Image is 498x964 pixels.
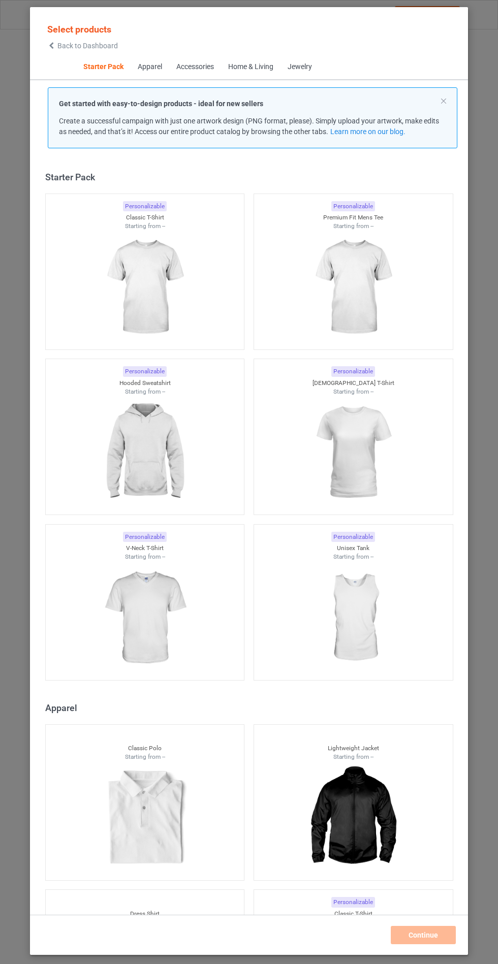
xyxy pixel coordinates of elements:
div: Starting from -- [254,753,453,761]
span: Create a successful campaign with just one artwork design (PNG format, please). Simply upload you... [59,117,439,136]
img: regular.jpg [99,561,190,675]
div: Classic T-Shirt [46,213,244,222]
div: Starting from -- [254,388,453,396]
img: regular.jpg [307,231,398,344]
a: Learn more on our blog. [330,127,405,136]
div: Unisex Tank [254,544,453,553]
div: Personalizable [123,201,167,212]
img: regular.jpg [99,396,190,509]
div: Hooded Sweatshirt [46,379,244,388]
div: Starter Pack [45,171,458,183]
div: Apparel [45,702,458,714]
div: V-Neck T-Shirt [46,544,244,553]
img: regular.jpg [307,396,398,509]
span: Select products [47,24,111,35]
div: Personalizable [331,366,375,377]
span: Back to Dashboard [57,42,118,50]
div: Personalizable [331,201,375,212]
div: Personalizable [331,532,375,542]
strong: Get started with easy-to-design products - ideal for new sellers [59,100,263,108]
div: Lightweight Jacket [254,744,453,753]
img: regular.jpg [99,761,190,875]
img: regular.jpg [307,561,398,675]
div: Classic Polo [46,744,244,753]
div: Starting from -- [254,553,453,561]
div: Personalizable [123,366,167,377]
div: Dress Shirt [46,910,244,918]
div: Apparel [137,62,162,72]
div: Starting from -- [254,222,453,231]
div: [DEMOGRAPHIC_DATA] T-Shirt [254,379,453,388]
div: Accessories [176,62,213,72]
div: Starting from -- [46,222,244,231]
span: Starter Pack [76,55,130,79]
img: regular.jpg [99,231,190,344]
img: regular.jpg [307,761,398,875]
div: Personalizable [331,897,375,908]
div: Personalizable [123,532,167,542]
div: Starting from -- [46,388,244,396]
div: Jewelry [287,62,312,72]
div: Classic T-Shirt [254,910,453,918]
div: Starting from -- [46,753,244,761]
div: Premium Fit Mens Tee [254,213,453,222]
div: Home & Living [228,62,273,72]
div: Starting from -- [46,553,244,561]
